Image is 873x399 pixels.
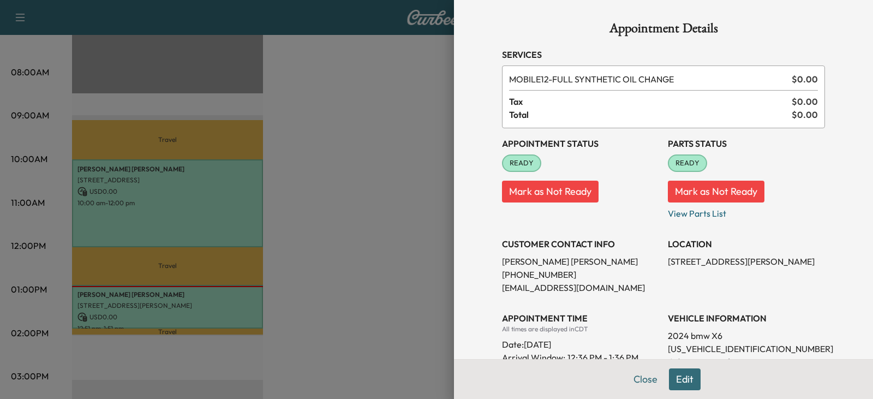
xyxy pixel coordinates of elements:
span: Total [509,108,792,121]
span: $ 0.00 [792,73,818,86]
h1: Appointment Details [502,22,825,39]
p: [PERSON_NAME] [PERSON_NAME] [502,255,659,268]
h3: LOCATION [668,237,825,251]
button: Mark as Not Ready [502,181,599,203]
p: Odometer In: N/A [668,355,825,368]
p: 2024 bmw X6 [668,329,825,342]
h3: CUSTOMER CONTACT INFO [502,237,659,251]
h3: Services [502,48,825,61]
h3: Appointment Status [502,137,659,150]
button: Mark as Not Ready [668,181,764,203]
span: READY [503,158,540,169]
button: Close [626,368,665,390]
span: READY [669,158,706,169]
p: [PHONE_NUMBER] [502,268,659,281]
div: Date: [DATE] [502,334,659,351]
span: $ 0.00 [792,95,818,108]
h3: APPOINTMENT TIME [502,312,659,325]
span: FULL SYNTHETIC OIL CHANGE [509,73,787,86]
div: All times are displayed in CDT [502,325,659,334]
span: 12:36 PM - 1:36 PM [567,351,638,364]
p: View Parts List [668,203,825,220]
h3: VEHICLE INFORMATION [668,312,825,325]
p: [US_VEHICLE_IDENTIFICATION_NUMBER] [668,342,825,355]
p: [STREET_ADDRESS][PERSON_NAME] [668,255,825,268]
h3: Parts Status [668,137,825,150]
p: [EMAIL_ADDRESS][DOMAIN_NAME] [502,281,659,294]
p: Arrival Window: [502,351,659,364]
span: Tax [509,95,792,108]
span: $ 0.00 [792,108,818,121]
button: Edit [669,368,701,390]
